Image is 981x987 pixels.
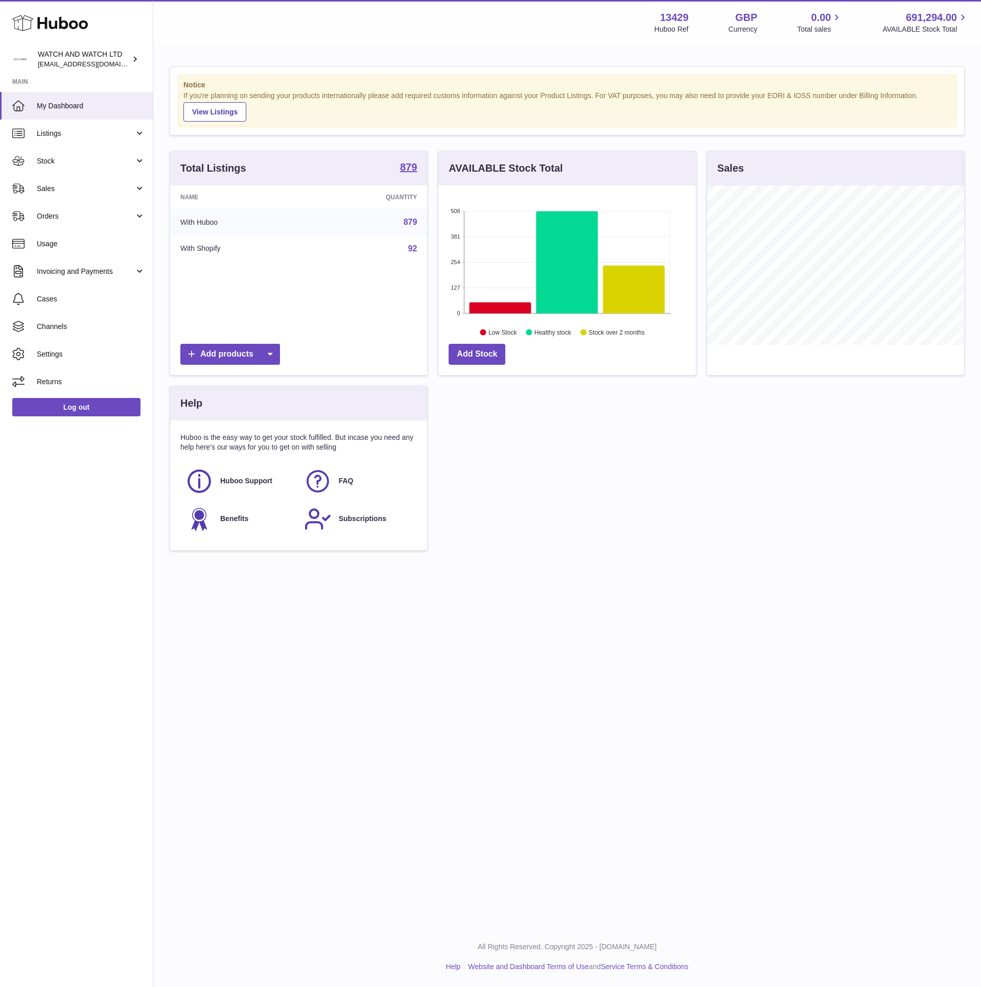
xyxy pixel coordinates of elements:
div: Currency [729,25,758,34]
span: Returns [37,377,145,387]
a: Benefits [185,505,294,533]
span: Orders [37,212,134,221]
text: 0 [457,310,460,316]
li: and [464,962,688,972]
text: Healthy stock [534,328,572,336]
a: Add Stock [449,344,505,365]
span: AVAILABLE Stock Total [882,25,969,34]
h3: Help [180,396,202,410]
span: Listings [37,129,134,138]
a: 92 [408,244,417,253]
span: 691,294.00 [906,11,957,25]
th: Quantity [309,185,427,209]
span: 0.00 [811,11,831,25]
a: 879 [404,218,417,226]
text: 508 [451,208,460,214]
span: Usage [37,239,145,249]
div: WATCH AND WATCH LTD [38,50,130,69]
h3: Total Listings [180,161,246,175]
a: Log out [12,398,141,416]
strong: 879 [400,162,417,172]
div: Huboo Ref [655,25,689,34]
h3: AVAILABLE Stock Total [449,161,563,175]
span: Cases [37,294,145,304]
text: Stock over 2 months [589,328,645,336]
span: Total sales [797,25,843,34]
span: [EMAIL_ADDRESS][DOMAIN_NAME] [38,60,150,68]
span: Invoicing and Payments [37,267,134,276]
span: Subscriptions [339,514,386,524]
a: 0.00 Total sales [797,11,843,34]
span: Benefits [220,514,248,524]
span: Huboo Support [220,476,272,486]
span: Sales [37,184,134,194]
a: Help [446,962,461,971]
a: Subscriptions [304,505,412,533]
th: Name [170,185,309,209]
a: View Listings [183,102,246,122]
p: All Rights Reserved. Copyright 2025 - [DOMAIN_NAME] [161,942,973,952]
strong: 13429 [660,11,689,25]
span: FAQ [339,476,354,486]
span: Settings [37,349,145,359]
strong: GBP [735,11,757,25]
text: 254 [451,259,460,265]
img: baris@watchandwatch.co.uk [12,52,28,67]
a: 691,294.00 AVAILABLE Stock Total [882,11,969,34]
span: Channels [37,322,145,332]
p: Huboo is the easy way to get your stock fulfilled. But incase you need any help here's our ways f... [180,433,417,452]
td: With Shopify [170,236,309,262]
a: Huboo Support [185,467,294,495]
strong: Notice [183,80,951,90]
div: If you're planning on sending your products internationally please add required customs informati... [183,91,951,122]
text: 127 [451,285,460,291]
a: Website and Dashboard Terms of Use [468,962,589,971]
td: With Huboo [170,209,309,236]
h3: Sales [717,161,744,175]
text: Low Stock [488,328,517,336]
a: 879 [400,162,417,174]
a: Service Terms & Conditions [601,962,689,971]
span: Stock [37,156,134,166]
a: Add products [180,344,280,365]
span: My Dashboard [37,101,145,111]
text: 381 [451,233,460,240]
a: FAQ [304,467,412,495]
